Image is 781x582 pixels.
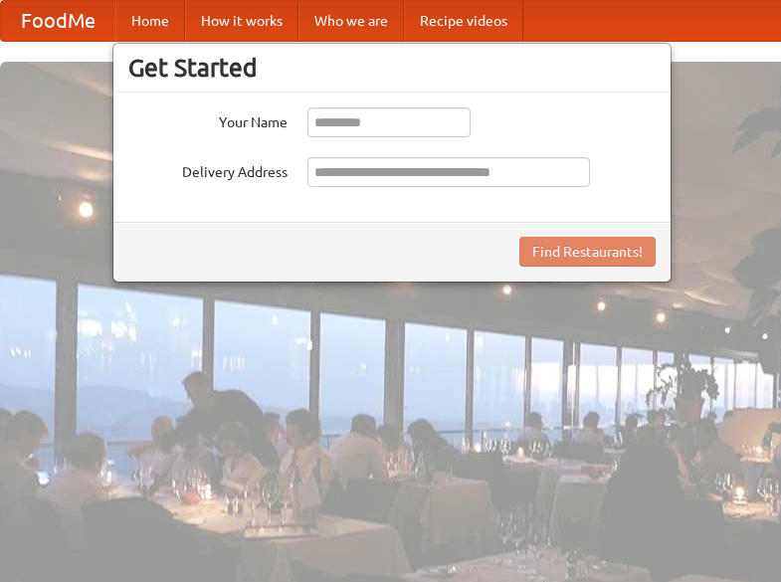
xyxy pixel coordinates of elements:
[298,1,404,41] a: Who we are
[519,237,656,267] button: Find Restaurants!
[128,53,656,83] h3: Get Started
[1,1,115,41] a: FoodMe
[128,157,288,182] label: Delivery Address
[115,1,185,41] a: Home
[128,107,288,132] label: Your Name
[185,1,298,41] a: How it works
[404,1,523,41] a: Recipe videos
